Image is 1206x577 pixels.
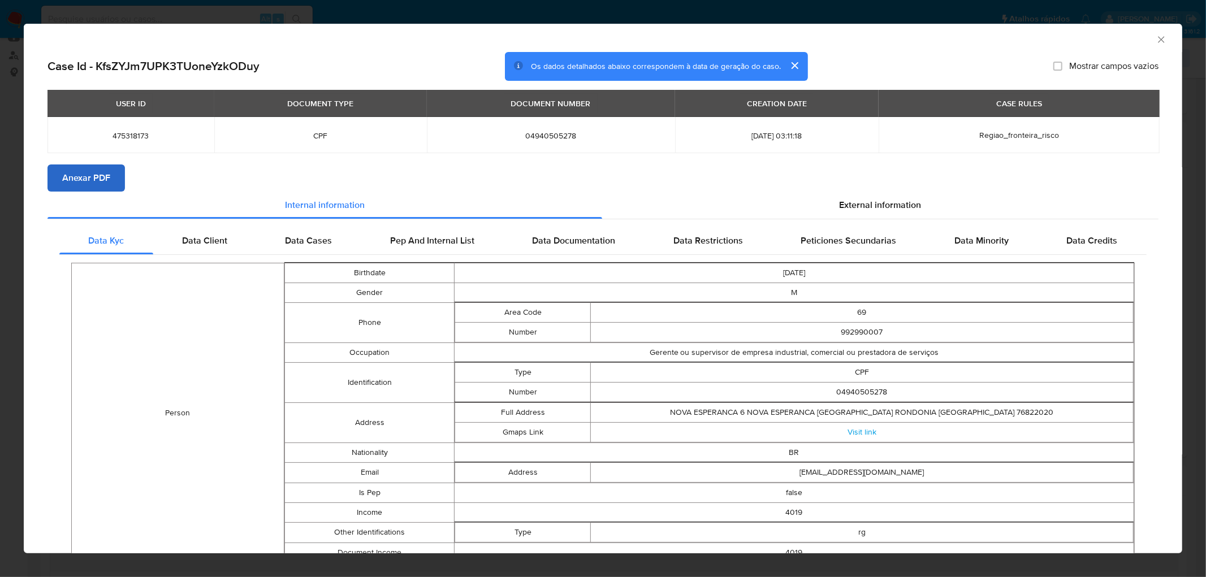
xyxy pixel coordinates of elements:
td: Is Pep [285,483,455,502]
td: Identification [285,362,455,402]
td: Occupation [285,342,455,362]
div: CASE RULES [989,94,1049,113]
td: M [455,283,1134,302]
span: Mostrar campos vazios [1069,60,1159,72]
td: NOVA ESPERANCA 6 NOVA ESPERANCA [GEOGRAPHIC_DATA] RONDONIA [GEOGRAPHIC_DATA] 76822020 [591,402,1134,422]
td: Gerente ou supervisor de empresa industrial, comercial ou prestadora de serviços [455,342,1134,362]
td: CPF [591,362,1134,382]
div: USER ID [109,94,153,113]
button: Anexar PDF [47,164,125,192]
td: 04940505278 [591,382,1134,402]
td: false [455,483,1134,502]
span: Data Credits [1067,234,1118,247]
div: DOCUMENT TYPE [280,94,360,113]
td: BR [455,442,1134,462]
td: 4019 [455,502,1134,522]
span: External information [839,198,921,211]
td: Phone [285,302,455,342]
td: Person [72,263,284,563]
td: Address [455,462,591,482]
td: Full Address [455,402,591,422]
span: Pep And Internal List [390,234,474,247]
span: Data Restrictions [673,234,743,247]
td: Number [455,322,591,342]
span: 04940505278 [440,131,662,141]
td: Address [285,402,455,442]
td: 4019 [455,543,1134,562]
span: Anexar PDF [62,166,110,190]
button: Fechar a janela [1156,34,1166,44]
a: Visit link [848,426,876,437]
td: Document Income [285,543,455,562]
span: Data Cases [285,234,332,247]
td: [EMAIL_ADDRESS][DOMAIN_NAME] [591,462,1134,482]
td: [DATE] [455,263,1134,283]
td: 992990007 [591,322,1134,342]
td: Other Identifications [285,522,455,543]
td: Nationality [285,442,455,462]
span: Data Kyc [88,234,124,247]
span: Peticiones Secundarias [801,234,897,247]
td: Type [455,522,591,542]
td: 69 [591,302,1134,322]
span: Internal information [285,198,365,211]
td: Income [285,502,455,522]
div: Detailed info [47,192,1159,219]
span: 475318173 [61,131,201,141]
span: Data Client [182,234,227,247]
span: Data Minority [954,234,1009,247]
h2: Case Id - KfsZYJm7UPK3TUoneYzkODuy [47,59,260,73]
span: Os dados detalhados abaixo correspondem à data de geração do caso. [531,60,781,72]
button: cerrar [781,52,808,79]
div: Detailed internal info [59,227,1147,254]
td: Birthdate [285,263,455,283]
span: CPF [228,131,413,141]
span: [DATE] 03:11:18 [689,131,865,141]
td: Number [455,382,591,402]
div: DOCUMENT NUMBER [504,94,598,113]
div: closure-recommendation-modal [24,24,1182,553]
div: CREATION DATE [740,94,814,113]
td: Type [455,362,591,382]
td: Area Code [455,302,591,322]
td: rg [591,522,1134,542]
span: Data Documentation [533,234,616,247]
span: Regiao_fronteira_risco [979,129,1059,141]
td: Gender [285,283,455,302]
td: Email [285,462,455,483]
td: Gmaps Link [455,422,591,442]
input: Mostrar campos vazios [1053,62,1062,71]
